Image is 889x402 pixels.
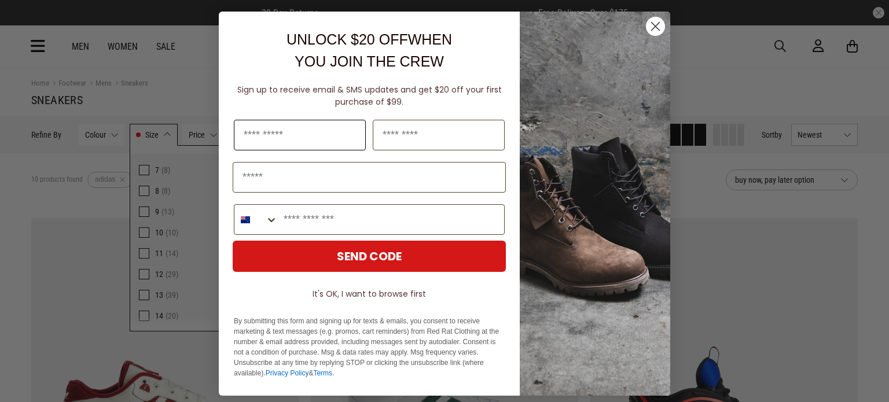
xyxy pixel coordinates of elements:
[234,120,366,150] input: First Name
[520,12,670,396] img: f7662613-148e-4c88-9575-6c6b5b55a647.jpeg
[233,283,506,304] button: It's OK, I want to browse first
[234,205,278,234] button: Search Countries
[237,84,502,108] span: Sign up to receive email & SMS updates and get $20 off your first purchase of $99.
[234,316,505,378] p: By submitting this form and signing up for texts & emails, you consent to receive marketing & tex...
[9,5,44,39] button: Open LiveChat chat widget
[233,241,506,272] button: SEND CODE
[286,31,408,47] span: UNLOCK $20 OFF
[313,369,332,377] a: Terms
[295,53,444,69] span: YOU JOIN THE CREW
[408,31,452,47] span: WHEN
[233,162,506,193] input: Email
[266,369,309,377] a: Privacy Policy
[241,215,250,224] img: New Zealand
[645,16,666,36] button: Close dialog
